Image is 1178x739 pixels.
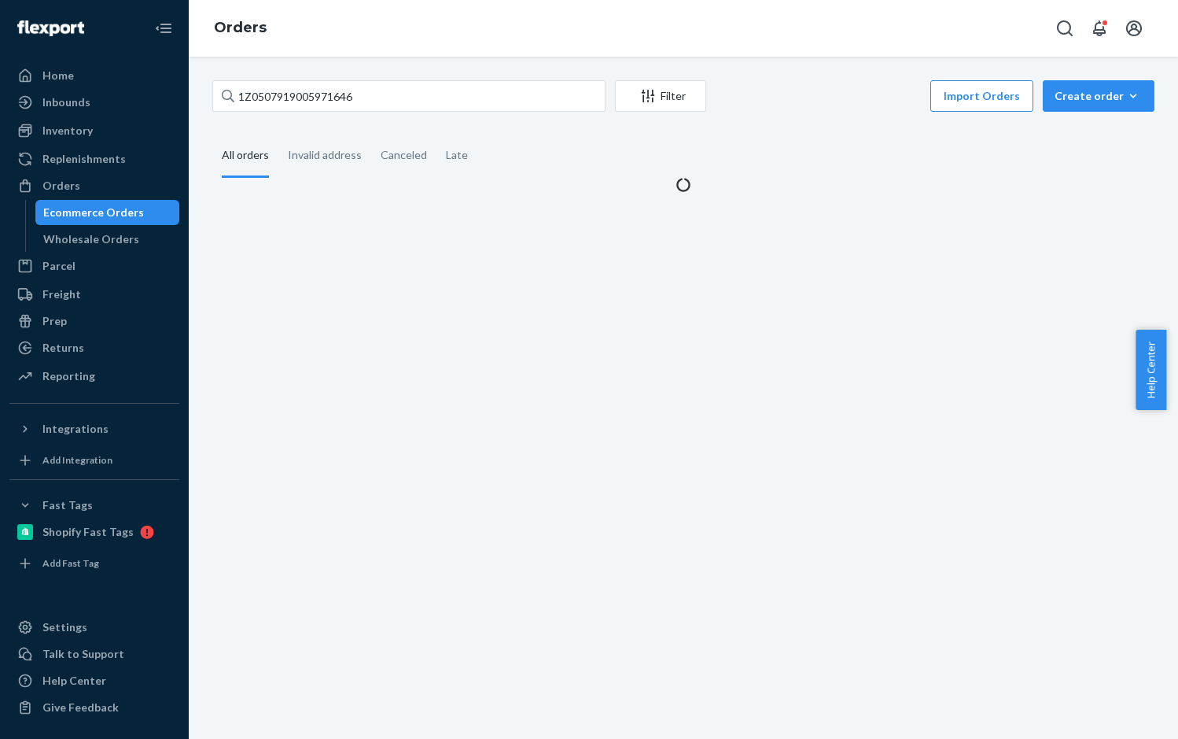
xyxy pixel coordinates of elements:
[1049,13,1080,44] button: Open Search Box
[9,253,179,279] a: Parcel
[222,135,269,178] div: All orders
[42,453,112,467] div: Add Integration
[9,63,179,88] a: Home
[42,497,93,513] div: Fast Tags
[42,524,134,540] div: Shopify Fast Tags
[1136,330,1166,410] button: Help Center
[9,448,179,473] a: Add Integration
[9,493,179,518] button: Fast Tags
[9,146,179,172] a: Replenishments
[9,519,179,545] a: Shopify Fast Tags
[43,231,139,247] div: Wholesale Orders
[42,646,124,662] div: Talk to Support
[9,695,179,720] button: Give Feedback
[214,19,267,36] a: Orders
[1055,88,1143,104] div: Create order
[35,227,180,252] a: Wholesale Orders
[930,80,1033,112] button: Import Orders
[42,556,99,570] div: Add Fast Tag
[9,282,179,307] a: Freight
[42,94,90,110] div: Inbounds
[42,151,126,167] div: Replenishments
[1043,80,1154,112] button: Create order
[616,88,705,104] div: Filter
[17,20,84,36] img: Flexport logo
[9,364,179,389] a: Reporting
[9,668,179,693] a: Help Center
[201,6,279,51] ol: breadcrumbs
[42,313,67,329] div: Prep
[615,80,706,112] button: Filter
[9,615,179,640] a: Settings
[42,178,80,194] div: Orders
[446,135,468,176] div: Late
[288,135,362,176] div: Invalid address
[148,13,179,44] button: Close Navigation
[9,118,179,143] a: Inventory
[9,335,179,360] a: Returns
[9,173,179,198] a: Orders
[9,641,179,667] a: Talk to Support
[35,200,180,225] a: Ecommerce Orders
[9,551,179,576] a: Add Fast Tag
[42,368,95,384] div: Reporting
[42,340,84,356] div: Returns
[42,700,119,715] div: Give Feedback
[42,673,106,689] div: Help Center
[9,416,179,442] button: Integrations
[212,80,606,112] input: Search orders
[42,123,93,139] div: Inventory
[42,619,87,635] div: Settings
[42,68,74,83] div: Home
[43,205,144,220] div: Ecommerce Orders
[1118,13,1150,44] button: Open account menu
[9,90,179,115] a: Inbounds
[381,135,427,176] div: Canceled
[1084,13,1115,44] button: Open notifications
[42,286,81,302] div: Freight
[42,421,109,437] div: Integrations
[9,309,179,334] a: Prep
[42,258,75,274] div: Parcel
